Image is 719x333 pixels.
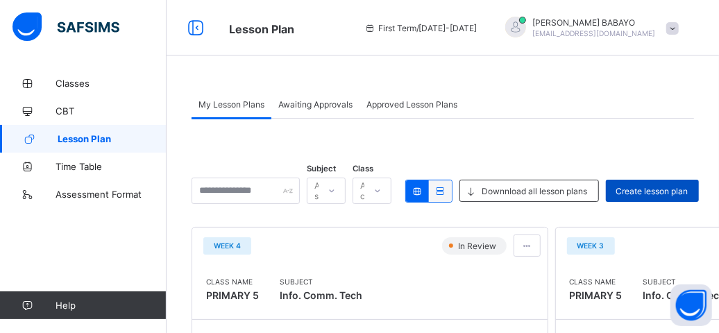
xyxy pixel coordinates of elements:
[457,241,500,251] span: In Review
[570,289,623,301] span: PRIMARY 5
[56,161,167,172] span: Time Table
[533,17,656,28] span: [PERSON_NAME] BABAYO
[314,178,347,204] div: All subjects
[278,99,353,110] span: Awaiting Approvals
[577,241,604,250] span: Week 3
[360,178,389,204] div: All classes
[58,133,167,144] span: Lesson Plan
[206,289,259,301] span: PRIMARY 5
[198,99,264,110] span: My Lesson Plans
[12,12,119,42] img: safsims
[307,164,336,173] span: Subject
[56,300,166,311] span: Help
[353,164,373,173] span: Class
[366,99,457,110] span: Approved Lesson Plans
[364,23,477,33] span: session/term information
[56,105,167,117] span: CBT
[280,286,362,305] span: Info. Comm. Tech
[56,189,167,200] span: Assessment Format
[616,186,688,196] span: Create lesson plan
[670,284,712,326] button: Open asap
[56,78,167,89] span: Classes
[214,241,241,250] span: Week 4
[229,22,294,36] span: Lesson Plan
[491,17,686,40] div: HALIMABABAYO
[280,277,362,286] span: Subject
[570,277,623,286] span: Class Name
[533,29,656,37] span: [EMAIL_ADDRESS][DOMAIN_NAME]
[482,186,588,196] span: Downnload all lesson plans
[206,277,259,286] span: Class Name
